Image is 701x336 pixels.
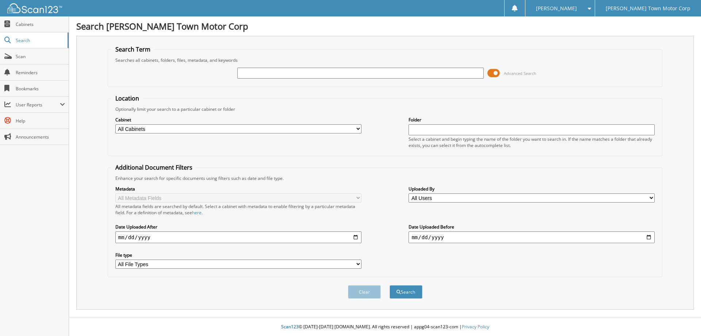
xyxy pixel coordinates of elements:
[16,69,65,76] span: Reminders
[192,209,202,216] a: here
[115,186,361,192] label: Metadata
[462,324,489,330] a: Privacy Policy
[504,71,536,76] span: Advanced Search
[281,324,299,330] span: Scan123
[409,231,655,243] input: end
[390,285,422,299] button: Search
[115,224,361,230] label: Date Uploaded After
[348,285,381,299] button: Clear
[115,203,361,216] div: All metadata fields are searched by default. Select a cabinet with metadata to enable filtering b...
[409,136,655,148] div: Select a cabinet and begin typing the name of the folder you want to search in. If the name match...
[16,134,65,140] span: Announcements
[606,6,690,11] span: [PERSON_NAME] Town Motor Corp
[16,53,65,60] span: Scan
[409,117,655,123] label: Folder
[112,57,659,63] div: Searches all cabinets, folders, files, metadata, and keywords
[536,6,577,11] span: [PERSON_NAME]
[16,118,65,124] span: Help
[16,21,65,27] span: Cabinets
[115,117,361,123] label: Cabinet
[112,106,659,112] div: Optionally limit your search to a particular cabinet or folder
[7,3,62,13] img: scan123-logo-white.svg
[409,186,655,192] label: Uploaded By
[16,102,60,108] span: User Reports
[16,86,65,92] span: Bookmarks
[76,20,694,32] h1: Search [PERSON_NAME] Town Motor Corp
[112,45,154,53] legend: Search Term
[409,224,655,230] label: Date Uploaded Before
[69,318,701,336] div: © [DATE]-[DATE] [DOMAIN_NAME]. All rights reserved | appg04-scan123-com |
[115,231,361,243] input: start
[16,37,64,44] span: Search
[112,163,196,171] legend: Additional Document Filters
[112,175,659,181] div: Enhance your search for specific documents using filters such as date and file type.
[664,301,701,336] iframe: Chat Widget
[115,252,361,258] label: File type
[112,94,143,102] legend: Location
